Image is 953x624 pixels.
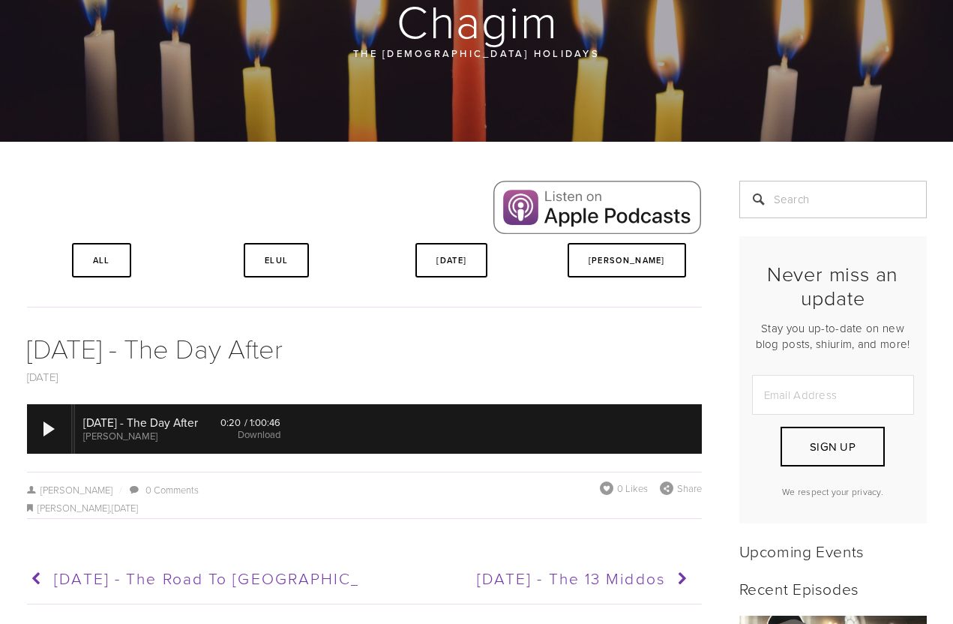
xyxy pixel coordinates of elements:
[752,375,914,415] input: Email Address
[739,579,927,598] h2: Recent Episodes
[810,439,856,454] span: Sign Up
[617,481,648,495] span: 0 Likes
[660,481,702,495] div: Share
[415,243,487,277] a: [DATE]
[477,567,666,589] span: [DATE] - The 13 Middos
[752,485,914,498] p: We respect your privacy.
[27,329,283,366] a: [DATE] - The Day After
[27,483,113,496] a: [PERSON_NAME]
[781,427,884,466] button: Sign Up
[54,567,412,589] span: [DATE] - The Road To [GEOGRAPHIC_DATA]
[27,560,358,598] a: [DATE] - The Road To [GEOGRAPHIC_DATA]
[117,45,837,61] p: The [DEMOGRAPHIC_DATA] Holidays
[739,541,927,560] h2: Upcoming Events
[752,320,914,352] p: Stay you up-to-date on new blog posts, shiurim, and more!
[27,499,702,517] div: ,
[112,501,138,514] a: [DATE]
[568,243,686,277] a: [PERSON_NAME]
[72,243,131,277] a: All
[739,181,927,218] input: Search
[363,560,694,598] a: [DATE] - The 13 Middos
[27,369,58,385] a: [DATE]
[37,501,109,514] a: [PERSON_NAME]
[145,483,199,496] a: 0 Comments
[238,427,280,441] a: Download
[112,483,127,496] span: /
[244,243,309,277] a: ELUL
[752,262,914,310] h2: Never miss an update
